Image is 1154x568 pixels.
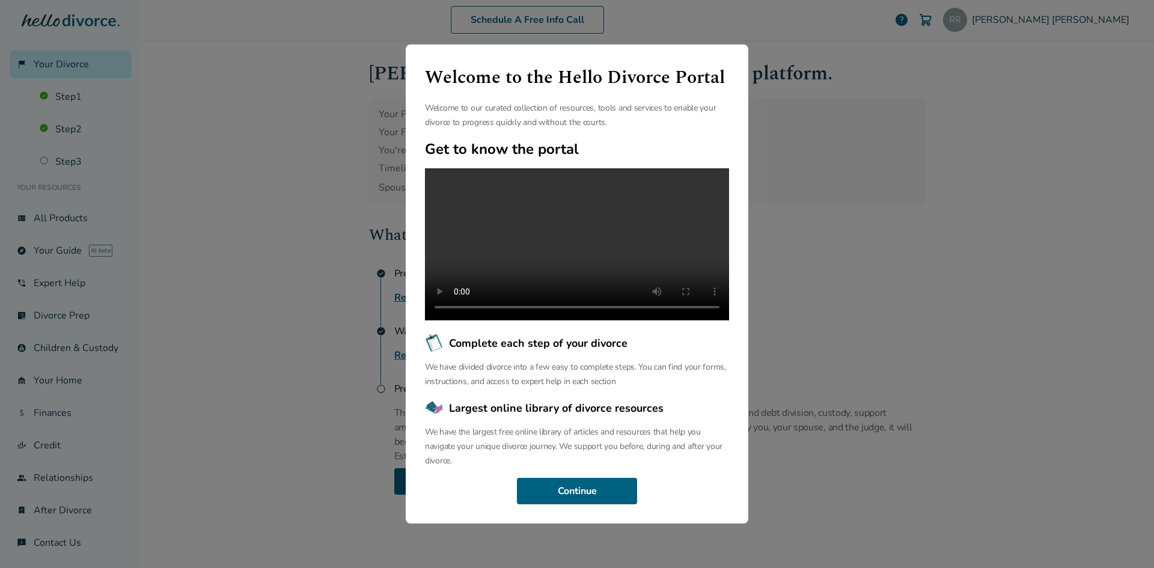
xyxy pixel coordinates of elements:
span: Complete each step of your divorce [449,335,627,351]
p: Welcome to our curated collection of resources, tools and services to enable your divorce to prog... [425,101,729,130]
h1: Welcome to the Hello Divorce Portal [425,64,729,91]
p: We have the largest free online library of articles and resources that help you navigate your uni... [425,425,729,468]
img: Largest online library of divorce resources [425,399,444,418]
iframe: Chat Widget [1094,510,1154,568]
p: We have divided divorce into a few easy to complete steps. You can find your forms, instructions,... [425,360,729,389]
span: Largest online library of divorce resources [449,400,664,416]
img: Complete each step of your divorce [425,334,444,353]
h2: Get to know the portal [425,139,729,159]
button: Continue [517,478,637,504]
